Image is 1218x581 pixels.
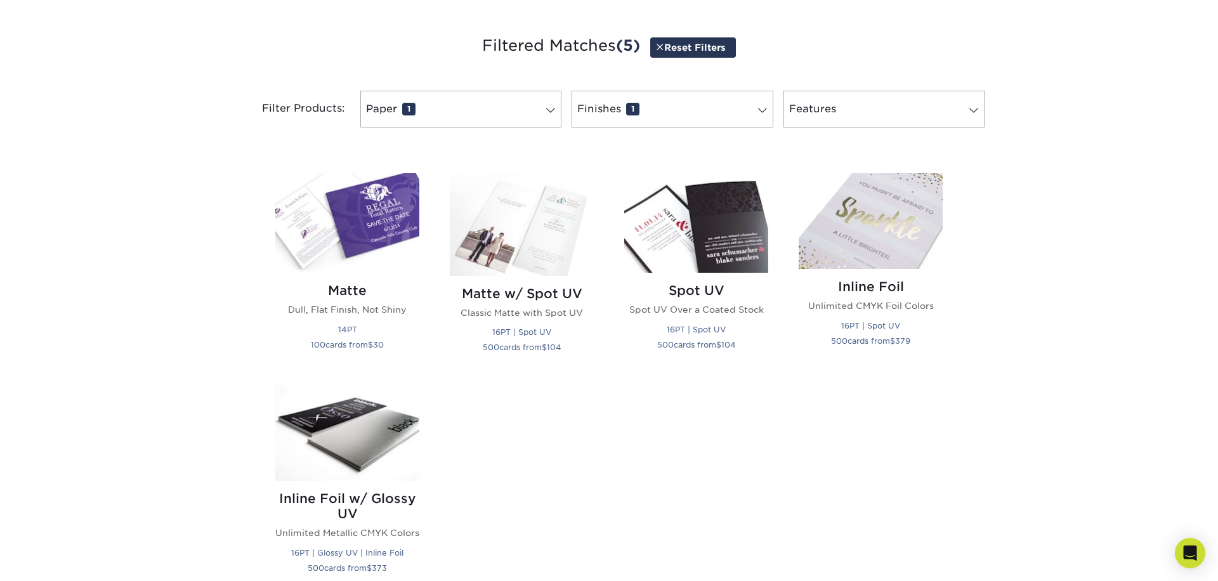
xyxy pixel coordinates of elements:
span: $ [367,563,372,573]
span: 373 [372,563,387,573]
span: 379 [895,336,910,346]
small: 16PT | Spot UV [667,325,726,334]
a: Features [783,91,985,127]
small: 16PT | Spot UV [492,327,551,337]
p: Classic Matte with Spot UV [450,306,594,319]
span: 500 [483,343,499,352]
span: 500 [657,340,674,349]
img: Inline Foil w/ Glossy UV Postcards [275,385,419,481]
small: cards from [311,340,384,349]
h2: Matte w/ Spot UV [450,286,594,301]
small: cards from [308,563,387,573]
a: Spot UV Postcards Spot UV Spot UV Over a Coated Stock 16PT | Spot UV 500cards from$104 [624,173,768,370]
span: 500 [308,563,324,573]
a: Inline Foil Postcards Inline Foil Unlimited CMYK Foil Colors 16PT | Spot UV 500cards from$379 [799,173,943,370]
a: Matte w/ Spot UV Postcards Matte w/ Spot UV Classic Matte with Spot UV 16PT | Spot UV 500cards fr... [450,173,594,370]
img: Inline Foil Postcards [799,173,943,269]
h2: Inline Foil [799,279,943,294]
span: 1 [626,103,639,115]
img: Spot UV Postcards [624,173,768,273]
span: $ [716,340,721,349]
small: cards from [831,336,910,346]
img: Matte Postcards [275,173,419,273]
small: 14PT [338,325,357,334]
span: $ [890,336,895,346]
p: Unlimited CMYK Foil Colors [799,299,943,312]
h2: Spot UV [624,283,768,298]
a: Finishes1 [572,91,773,127]
a: Reset Filters [650,37,736,57]
small: 16PT | Spot UV [841,321,900,330]
span: $ [542,343,547,352]
span: (5) [616,36,640,55]
div: Filter Products: [228,91,355,127]
span: 104 [547,343,561,352]
p: Dull, Flat Finish, Not Shiny [275,303,419,316]
span: $ [368,340,373,349]
span: 1 [402,103,416,115]
p: Spot UV Over a Coated Stock [624,303,768,316]
small: cards from [483,343,561,352]
a: Matte Postcards Matte Dull, Flat Finish, Not Shiny 14PT 100cards from$30 [275,173,419,370]
h3: Filtered Matches [238,17,980,75]
span: 500 [831,336,848,346]
h2: Matte [275,283,419,298]
span: 104 [721,340,736,349]
small: 16PT | Glossy UV | Inline Foil [291,548,403,558]
span: 100 [311,340,325,349]
h2: Inline Foil w/ Glossy UV [275,491,419,521]
small: cards from [657,340,736,349]
a: Paper1 [360,91,561,127]
img: Matte w/ Spot UV Postcards [450,173,594,276]
span: 30 [373,340,384,349]
p: Unlimited Metallic CMYK Colors [275,526,419,539]
div: Open Intercom Messenger [1175,538,1205,568]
